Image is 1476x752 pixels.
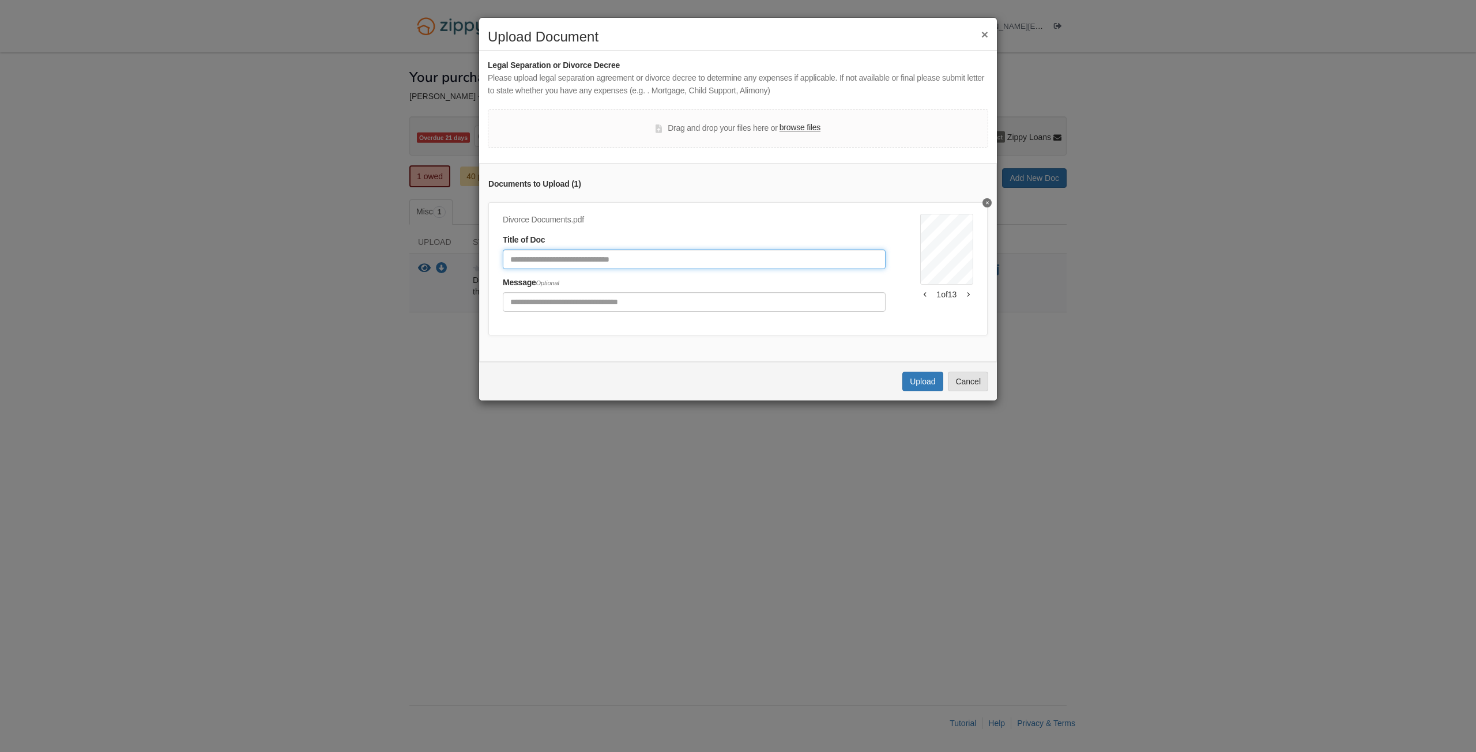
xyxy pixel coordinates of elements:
button: Delete undefined [982,198,992,207]
label: Message [503,277,559,289]
span: Optional [536,279,559,286]
div: Please upload legal separation agreement or divorce decree to determine any expenses if applicabl... [488,72,988,97]
button: × [981,28,988,40]
div: 1 of 13 [920,289,973,300]
button: Upload [902,372,943,391]
div: Divorce Documents.pdf [503,214,886,226]
button: Cancel [948,372,988,391]
input: Include any comments on this document [503,292,886,312]
div: Legal Separation or Divorce Decree [488,59,988,72]
input: Document Title [503,250,886,269]
div: Documents to Upload ( 1 ) [488,178,988,191]
h2: Upload Document [488,29,988,44]
div: Drag and drop your files here or [656,122,820,135]
label: browse files [780,122,820,134]
label: Title of Doc [503,234,545,247]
